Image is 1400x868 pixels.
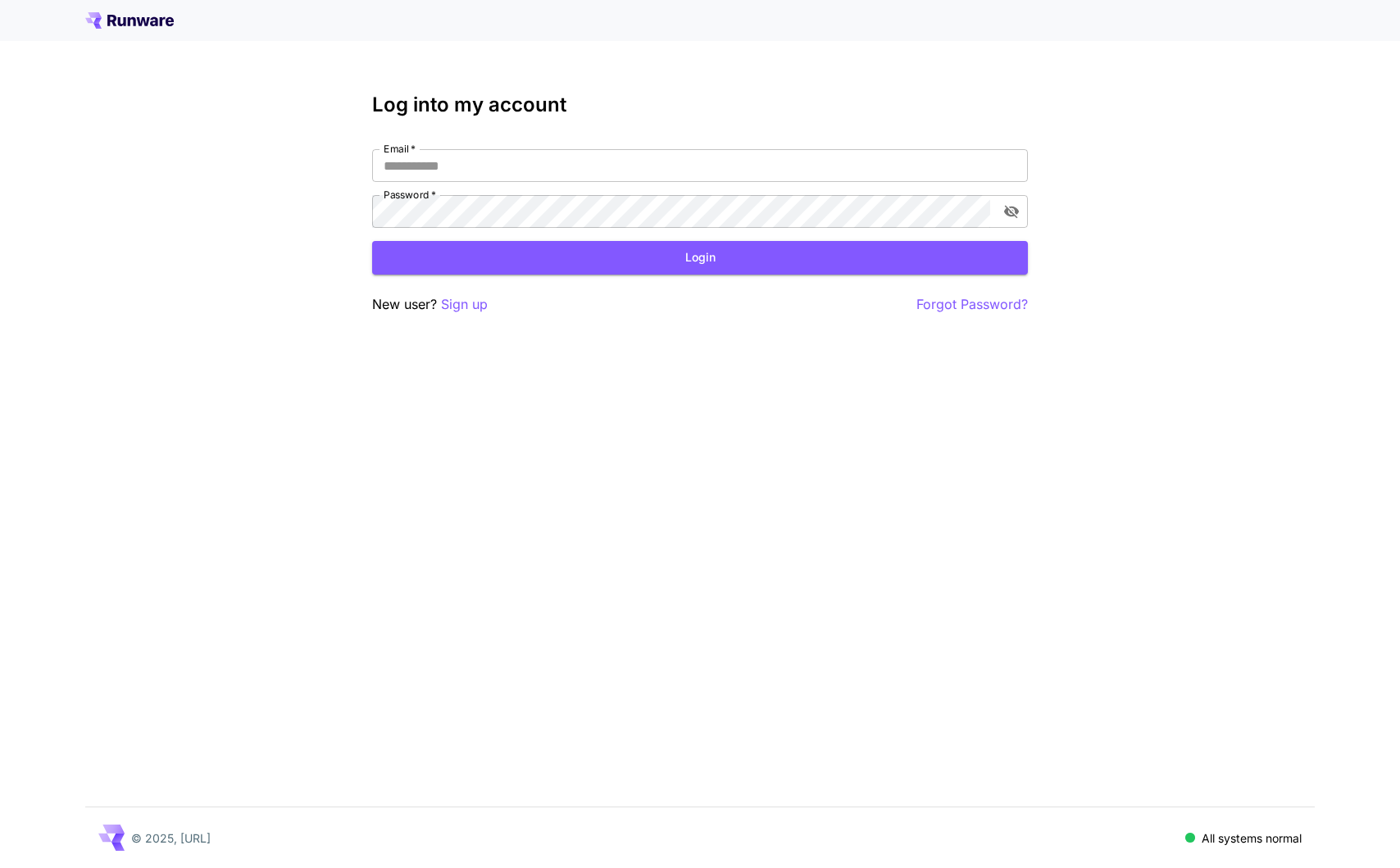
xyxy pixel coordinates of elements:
button: toggle password visibility [997,197,1026,226]
p: All systems normal [1202,829,1302,847]
p: New user? [372,294,488,315]
button: Sign up [441,294,488,315]
h3: Log into my account [372,93,1028,116]
label: Email [384,142,416,156]
button: Forgot Password? [916,294,1028,315]
p: © 2025, [URL] [131,829,211,847]
label: Password [384,188,436,202]
button: Login [372,241,1028,275]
